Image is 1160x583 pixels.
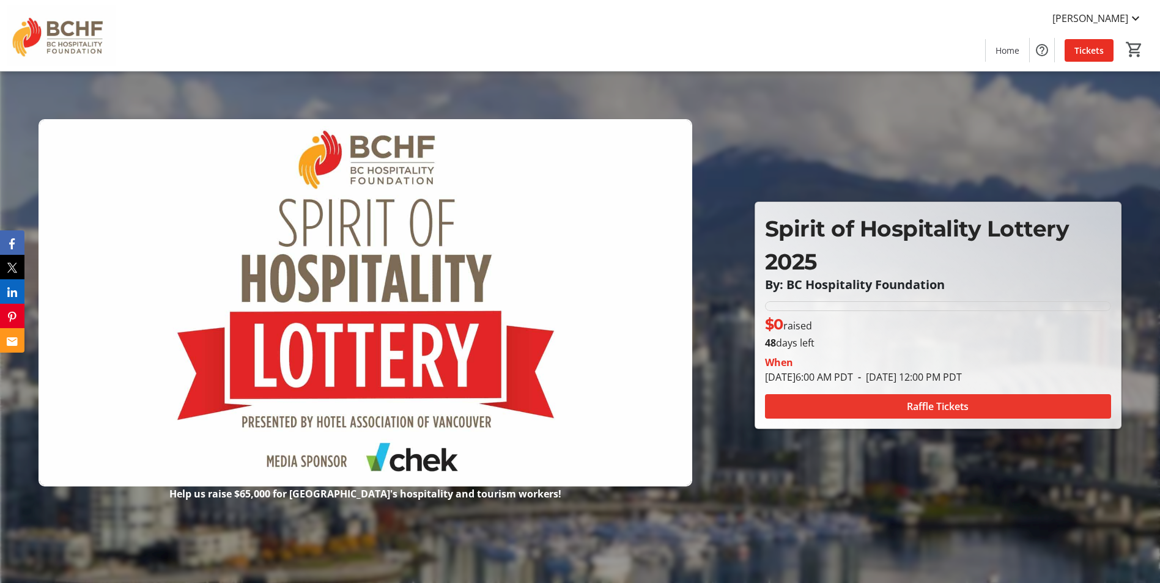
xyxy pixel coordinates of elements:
[765,315,783,333] span: $0
[853,370,866,384] span: -
[765,394,1111,419] button: Raffle Tickets
[1052,11,1128,26] span: [PERSON_NAME]
[1043,9,1153,28] button: [PERSON_NAME]
[765,336,776,350] span: 48
[765,215,1069,275] span: Spirit of Hospitality Lottery 2025
[765,370,853,384] span: [DATE] 6:00 AM PDT
[1030,38,1054,62] button: Help
[1065,39,1114,62] a: Tickets
[765,335,1111,350] p: days left
[765,301,1111,311] div: 0% of fundraising goal reached
[765,355,793,370] div: When
[1123,38,1145,61] button: Cart
[996,44,1019,57] span: Home
[7,5,116,66] img: BC Hospitality Foundation's Logo
[986,39,1029,62] a: Home
[765,313,812,335] p: raised
[39,119,692,486] img: Campaign CTA Media Photo
[169,487,561,501] strong: Help us raise $65,000 for [GEOGRAPHIC_DATA]'s hospitality and tourism workers!
[853,370,962,384] span: [DATE] 12:00 PM PDT
[907,399,969,414] span: Raffle Tickets
[1074,44,1104,57] span: Tickets
[765,278,1111,291] p: By: BC Hospitality Foundation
